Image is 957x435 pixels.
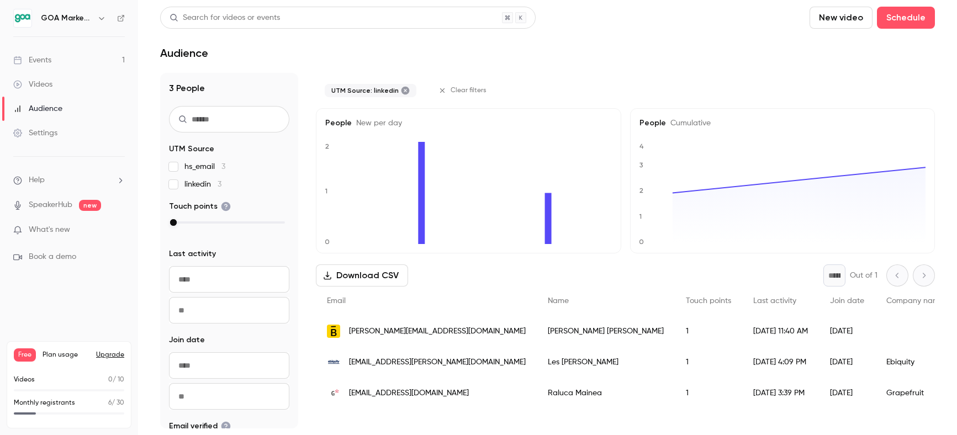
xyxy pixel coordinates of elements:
[548,297,569,305] span: Name
[666,119,711,127] span: Cumulative
[819,316,875,347] div: [DATE]
[13,55,51,66] div: Events
[112,225,125,235] iframe: Noticeable Trigger
[639,142,644,150] text: 4
[29,199,72,211] a: SpeakerHub
[108,375,124,385] p: / 10
[316,264,408,287] button: Download CSV
[639,187,643,195] text: 2
[169,335,205,346] span: Join date
[29,224,70,236] span: What's new
[108,400,112,406] span: 6
[352,119,402,127] span: New per day
[639,118,926,129] h5: People
[850,270,877,281] p: Out of 1
[14,348,36,362] span: Free
[13,79,52,90] div: Videos
[169,297,289,323] input: To
[675,378,742,409] div: 1
[819,378,875,409] div: [DATE]
[221,163,225,171] span: 3
[830,297,864,305] span: Join date
[675,347,742,378] div: 1
[639,161,643,169] text: 3
[875,347,955,378] div: Ebiquity
[169,82,289,95] h1: 3 People
[639,213,642,220] text: 1
[169,421,231,432] span: Email verified
[325,142,329,150] text: 2
[877,7,935,29] button: Schedule
[819,347,875,378] div: [DATE]
[14,375,35,385] p: Videos
[434,82,493,99] button: Clear filters
[349,388,469,399] span: [EMAIL_ADDRESS][DOMAIN_NAME]
[79,200,101,211] span: new
[169,383,289,410] input: To
[29,174,45,186] span: Help
[14,398,75,408] p: Monthly registrants
[218,181,221,188] span: 3
[742,316,819,347] div: [DATE] 11:40 AM
[886,297,944,305] span: Company name
[451,86,487,95] span: Clear filters
[169,248,216,259] span: Last activity
[96,351,124,359] button: Upgrade
[810,7,873,29] button: New video
[742,347,819,378] div: [DATE] 4:09 PM
[169,201,231,212] span: Touch points
[875,378,955,409] div: Grapefruit
[327,297,346,305] span: Email
[639,238,644,246] text: 0
[108,376,113,383] span: 0
[29,251,76,263] span: Book a demo
[325,238,330,246] text: 0
[13,174,125,186] li: help-dropdown-opener
[537,347,675,378] div: Les [PERSON_NAME]
[41,13,93,24] h6: GOA Marketing
[331,86,399,95] span: UTM Source: linkedin
[14,9,31,27] img: GOA Marketing
[13,103,62,114] div: Audience
[325,187,327,195] text: 1
[170,12,280,24] div: Search for videos or events
[327,386,340,400] img: grapefruit.ro
[170,219,177,226] div: max
[184,179,221,190] span: linkedin
[169,144,214,155] span: UTM Source
[327,356,340,369] img: ebiquity.com
[169,266,289,293] input: From
[742,378,819,409] div: [DATE] 3:39 PM
[169,352,289,379] input: From
[686,297,731,305] span: Touch points
[160,46,208,60] h1: Audience
[537,316,675,347] div: [PERSON_NAME] [PERSON_NAME]
[349,326,526,337] span: [PERSON_NAME][EMAIL_ADDRESS][DOMAIN_NAME]
[349,357,526,368] span: [EMAIL_ADDRESS][PERSON_NAME][DOMAIN_NAME]
[753,297,796,305] span: Last activity
[108,398,124,408] p: / 30
[184,161,225,172] span: hs_email
[675,316,742,347] div: 1
[13,128,57,139] div: Settings
[43,351,89,359] span: Plan usage
[327,325,340,338] img: thebalanceagency.com
[325,118,612,129] h5: People
[537,378,675,409] div: Raluca Mainea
